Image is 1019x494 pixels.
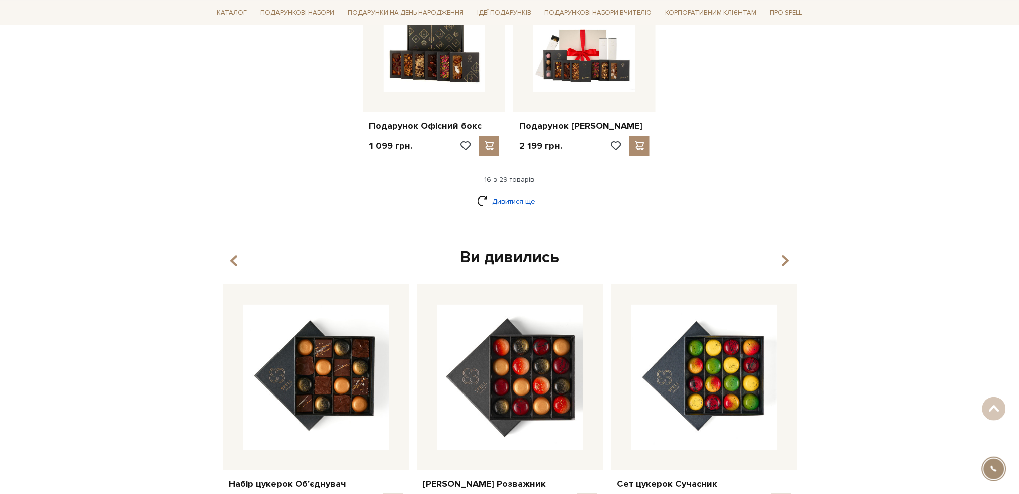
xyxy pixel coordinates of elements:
a: [PERSON_NAME] Розважник [423,478,597,490]
p: 1 099 грн. [369,140,413,152]
a: Подарункові набори [256,5,338,21]
a: Подарунки на День народження [344,5,468,21]
a: Каталог [213,5,251,21]
a: Подарункові набори Вчителю [541,4,656,21]
div: Ви дивились [219,247,800,268]
div: 16 з 29 товарів [209,175,810,184]
a: Сет цукерок Сучасник [617,478,791,490]
a: Набір цукерок Об'єднувач [229,478,403,490]
a: Подарунок Офісний бокс [369,120,500,132]
a: Подарунок [PERSON_NAME] [519,120,650,132]
a: Ідеї подарунків [473,5,535,21]
p: 2 199 грн. [519,140,562,152]
a: Про Spell [766,5,806,21]
a: Корпоративним клієнтам [662,5,761,21]
a: Дивитися ще [477,192,542,210]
